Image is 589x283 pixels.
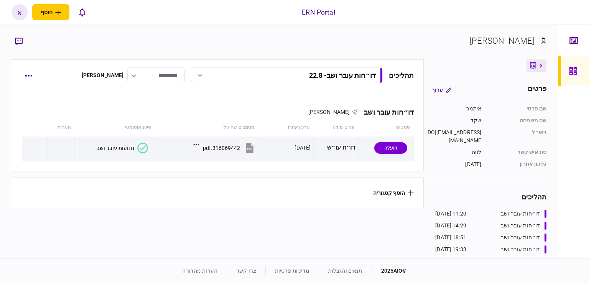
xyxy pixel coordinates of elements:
button: ערוך [426,83,457,97]
th: עדכון אחרון [258,119,314,137]
div: 19:33 [DATE] [435,245,466,253]
div: דו״חות עובר ושב [501,210,540,218]
div: 14:29 [DATE] [435,222,466,230]
div: 11:20 [DATE] [435,210,466,218]
button: 316069442.pdf [195,139,255,156]
div: הועלה [374,142,407,154]
div: סוג איש קשר [489,148,546,156]
a: דו״חות עובר ושב11:20 [DATE] [435,210,546,218]
th: הערות [47,119,75,137]
div: [PERSON_NAME] [82,71,124,79]
a: דו״חות עובר ושב14:29 [DATE] [435,222,546,230]
div: [PERSON_NAME] [470,35,535,47]
div: דו״חות עובר ושב [501,222,540,230]
a: דו״חות עובר ושב18:51 [DATE] [435,234,546,242]
button: א [12,4,28,20]
button: פתח רשימת התראות [74,4,90,20]
div: [DATE] [426,160,481,168]
button: פתח תפריט להוספת לקוח [32,4,69,20]
div: 316069442.pdf [203,145,240,151]
button: תנועות עובר ושב [97,143,148,153]
div: ERN Portal [302,7,335,17]
div: לווה [426,148,481,156]
div: דוא״ל [489,128,546,145]
div: דו״חות עובר ושב [501,234,540,242]
div: איתמר [426,105,481,113]
a: צרו קשר [236,268,256,274]
div: [EMAIL_ADDRESS][DOMAIN_NAME] [426,128,481,145]
div: שם משפחה [489,117,546,125]
th: פריט מידע [314,119,358,137]
th: מסמכים שהועלו [155,119,258,137]
div: © 2025 AIO [372,267,407,275]
span: [PERSON_NAME] [308,109,350,115]
div: עדכון אחרון [489,160,546,168]
button: הוסף קטגוריה [373,190,414,196]
th: סטטוס [358,119,414,137]
div: תהליכים [426,192,546,202]
div: דו״חות עובר ושב - 22.8 [309,71,376,79]
div: שם פרטי [489,105,546,113]
div: 18:51 [DATE] [435,234,466,242]
div: דו״חות עובר ושב [501,245,540,253]
a: הערות מהדורה [182,268,217,274]
a: תנאים והגבלות [328,268,362,274]
div: תהליכים [389,70,414,81]
div: תנועות עובר ושב [97,145,134,151]
div: דו״חות עובר ושב [358,108,414,116]
div: פרטים [528,83,547,97]
div: דו״ח עו״ש [316,139,355,156]
a: דו״חות עובר ושב19:33 [DATE] [435,245,546,253]
div: [DATE] [294,144,311,151]
div: שקד [426,117,481,125]
button: דו״חות עובר ושב- 22.8 [191,67,383,83]
a: מדיניות פרטיות [275,268,309,274]
th: סיווג אוטומטי [75,119,155,137]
